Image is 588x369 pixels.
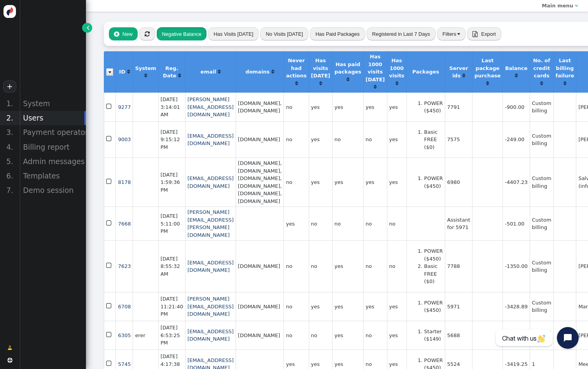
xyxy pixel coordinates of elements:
[363,206,387,240] td: no
[332,321,363,350] td: yes
[286,58,306,79] b: Never had actions
[106,219,113,228] span: 
[424,299,443,314] li: POWER ($450)
[424,247,443,262] li: POWER ($450)
[412,69,439,75] b: Packages
[502,206,529,240] td: -501.00
[135,65,156,71] b: System
[445,93,472,121] td: 7791
[387,321,406,350] td: yes
[245,69,269,75] b: domains
[334,61,361,75] b: Has paid packages
[530,121,553,158] td: Custom billing
[486,80,489,86] a: 
[161,129,180,150] span: [DATE] 9:15:12 PM
[515,73,518,78] span: Click to sort
[118,179,131,185] a: 8178
[161,172,180,193] span: [DATE] 1:59:36 PM
[19,154,86,169] div: Admin messages
[295,80,298,86] a: 
[445,240,472,292] td: 7788
[19,169,86,183] div: Templates
[515,73,518,79] a: 
[157,27,206,40] button: Negative Balance
[3,5,16,18] img: logo-icon.svg
[2,341,17,355] a: 
[505,65,528,71] b: Balance
[502,121,529,158] td: -249.00
[445,121,472,158] td: 7575
[3,80,16,93] a: +
[118,136,131,142] a: 9003
[332,206,363,240] td: no
[472,31,478,37] span: 
[474,58,500,79] b: Last package purchase
[187,260,234,273] a: [EMAIL_ADDRESS][DOMAIN_NAME]
[187,96,234,117] a: [PERSON_NAME][EMAIL_ADDRESS][DOMAIN_NAME]
[467,27,501,40] button:  Export
[187,175,234,189] a: [EMAIL_ADDRESS][DOMAIN_NAME]
[502,157,529,206] td: -4407.23
[445,157,472,206] td: 6980
[187,329,234,342] a: [EMAIL_ADDRESS][DOMAIN_NAME]
[271,69,274,74] span: Click to sort
[319,81,322,86] span: Click to sort
[118,304,131,310] a: 6708
[283,93,308,121] td: no
[309,121,332,158] td: yes
[332,292,363,321] td: yes
[533,58,550,79] b: No. of credit cards
[366,54,385,82] b: Has 1000 visits [DATE]
[118,221,131,227] a: 7668
[540,80,543,86] a: 
[283,292,308,321] td: no
[563,80,566,86] a: 
[346,77,349,82] a: 
[283,206,308,240] td: yes
[106,330,113,340] span: 
[106,261,113,271] span: 
[218,69,220,74] span: Click to sort
[236,93,284,121] td: [DOMAIN_NAME], [DOMAIN_NAME]
[462,73,465,79] a: 
[187,296,234,317] a: [PERSON_NAME][EMAIL_ADDRESS][DOMAIN_NAME]
[309,240,332,292] td: no
[295,81,298,86] span: Click to sort
[283,240,308,292] td: no
[424,100,443,115] li: POWER ($450)
[556,58,574,79] b: Last billing failure
[236,157,284,206] td: [DOMAIN_NAME], [DOMAIN_NAME], [DOMAIN_NAME], [DOMAIN_NAME], [DOMAIN_NAME], [DOMAIN_NAME]
[332,93,363,121] td: yes
[424,328,443,343] li: Starter ($149)
[462,73,465,78] span: Click to sort
[208,27,259,40] button: Has Visits [DATE]
[445,206,472,240] td: Assistant for 5971
[144,73,147,79] a: 
[424,262,443,285] li: Basic FREE ($0)
[178,73,181,78] span: Click to sort
[19,140,86,154] div: Billing report
[271,69,274,75] a: 
[332,240,363,292] td: yes
[118,263,131,269] a: 7623
[502,240,529,292] td: -1350.00
[563,81,566,86] span: Click to sort
[387,121,406,158] td: yes
[363,321,387,350] td: no
[530,292,553,321] td: Custom billing
[374,84,376,90] a: 
[218,69,220,75] a: 
[236,292,284,321] td: [DOMAIN_NAME]
[502,93,529,121] td: -900.00
[449,65,468,79] b: Server ids
[178,73,181,79] a: 
[161,213,180,234] span: [DATE] 5:11:00 PM
[118,104,131,110] a: 9277
[236,321,284,350] td: [DOMAIN_NAME]
[481,31,496,37] span: Export
[161,296,183,317] span: [DATE] 11:21:40 PM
